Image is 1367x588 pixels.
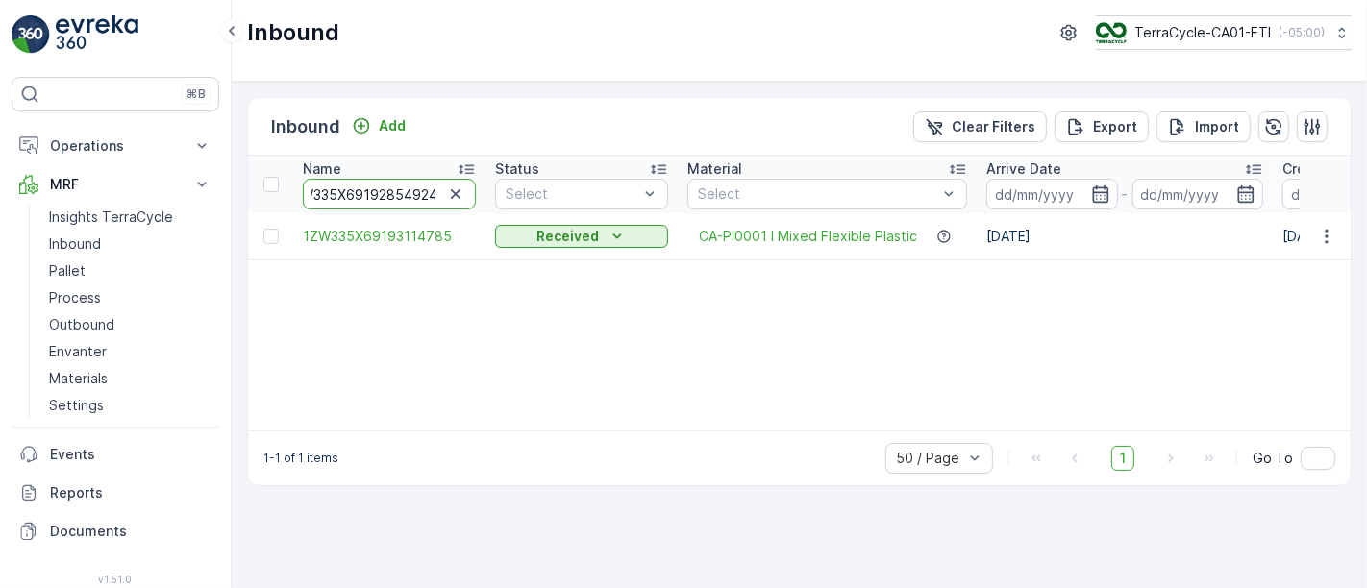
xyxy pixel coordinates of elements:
[1055,111,1149,142] button: Export
[344,114,413,137] button: Add
[1134,23,1271,42] p: TerraCycle-CA01-FTI
[12,127,219,165] button: Operations
[495,159,539,179] p: Status
[41,365,219,392] a: Materials
[12,574,219,585] span: v 1.51.0
[49,342,107,361] p: Envanter
[271,113,340,140] p: Inbound
[303,179,476,209] input: Search
[49,315,114,334] p: Outbound
[986,159,1061,179] p: Arrive Date
[41,204,219,231] a: Insights TerraCycle
[50,522,211,541] p: Documents
[952,117,1035,136] p: Clear Filters
[506,184,638,204] p: Select
[41,231,219,257] a: Inbound
[12,474,219,512] a: Reports
[1111,446,1134,471] span: 1
[1093,117,1137,136] p: Export
[1282,159,1366,179] p: Create Time
[1279,25,1325,40] p: ( -05:00 )
[303,159,341,179] p: Name
[49,208,173,227] p: Insights TerraCycle
[49,369,108,388] p: Materials
[1122,183,1129,206] p: -
[913,111,1047,142] button: Clear Filters
[699,227,917,246] a: CA-PI0001 I Mixed Flexible Plastic
[1096,22,1127,43] img: TC_BVHiTW6.png
[12,512,219,551] a: Documents
[49,261,86,281] p: Pallet
[41,284,219,311] a: Process
[41,257,219,284] a: Pallet
[263,451,338,466] p: 1-1 of 1 items
[303,227,476,246] a: 1ZW335X69193114785
[186,86,206,102] p: ⌘B
[50,175,181,194] p: MRF
[537,227,600,246] p: Received
[1096,15,1352,50] button: TerraCycle-CA01-FTI(-05:00)
[49,288,101,307] p: Process
[379,116,406,135] p: Add
[495,225,668,248] button: Received
[986,179,1118,209] input: dd/mm/yyyy
[1156,111,1251,142] button: Import
[247,17,339,48] p: Inbound
[1253,449,1293,468] span: Go To
[1132,179,1264,209] input: dd/mm/yyyy
[50,136,181,156] p: Operations
[41,311,219,338] a: Outbound
[49,234,101,254] p: Inbound
[50,483,211,502] p: Reports
[12,435,219,474] a: Events
[56,15,138,54] img: logo_light-DOdMpM7g.png
[687,159,742,179] p: Material
[50,445,211,464] p: Events
[12,165,219,204] button: MRF
[41,392,219,419] a: Settings
[263,229,279,244] div: Toggle Row Selected
[49,396,104,415] p: Settings
[12,15,50,54] img: logo
[698,184,937,204] p: Select
[41,338,219,365] a: Envanter
[977,213,1273,259] td: [DATE]
[1195,117,1239,136] p: Import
